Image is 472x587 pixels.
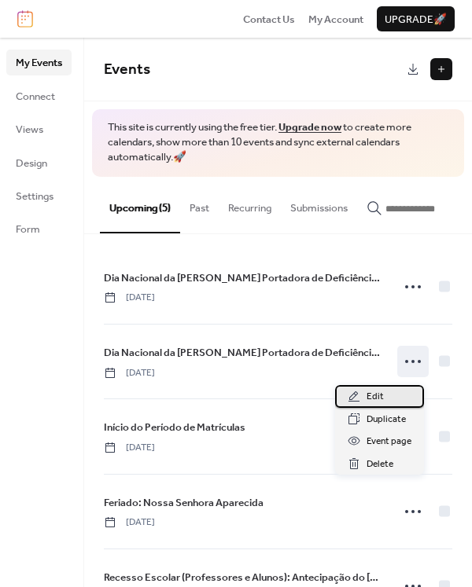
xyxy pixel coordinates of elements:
[104,495,264,511] span: Feriado: Nossa Senhora Aparecida
[6,216,72,241] a: Form
[16,55,62,71] span: My Events
[104,569,382,586] a: Recesso Escolar (Professores e Alunos): Antecipação do [DATE]
[16,156,47,171] span: Design
[367,457,393,472] span: Delete
[104,291,155,305] span: [DATE]
[104,419,245,436] a: Início do Período de Matrículas
[243,11,295,27] a: Contact Us
[6,50,72,75] a: My Events
[281,177,357,232] button: Submissions
[108,120,448,165] span: This site is currently using the free tier. to create more calendars, show more than 10 events an...
[6,183,72,208] a: Settings
[104,494,264,512] a: Feriado: Nossa Senhora Aparecida
[104,420,245,435] span: Início do Período de Matrículas
[104,344,382,361] a: Dia Nacional da [PERSON_NAME] Portadora de Deficiência - Lei Nº 11.133/2005
[16,89,55,105] span: Connect
[367,389,384,405] span: Edit
[104,270,382,286] span: Dia Nacional da [PERSON_NAME] Portadora de Deficiência - Lei Nº 11.133/2005
[104,366,155,380] span: [DATE]
[17,10,33,28] img: logo
[6,116,72,141] a: Views
[100,177,180,233] button: Upcoming (5)
[16,189,53,204] span: Settings
[377,6,455,31] button: Upgrade🚀
[278,117,341,138] a: Upgrade now
[367,412,406,427] span: Duplicate
[219,177,281,232] button: Recurring
[243,12,295,28] span: Contact Us
[308,11,363,27] a: My Account
[385,12,447,28] span: Upgrade 🚀
[6,150,72,175] a: Design
[104,270,382,287] a: Dia Nacional da [PERSON_NAME] Portadora de Deficiência - Lei Nº 11.133/2005
[367,434,411,449] span: Event page
[104,55,150,84] span: Events
[308,12,363,28] span: My Account
[104,515,155,530] span: [DATE]
[16,222,40,237] span: Form
[104,441,155,455] span: [DATE]
[104,570,382,585] span: Recesso Escolar (Professores e Alunos): Antecipação do [DATE]
[6,83,72,108] a: Connect
[16,122,43,138] span: Views
[104,345,382,361] span: Dia Nacional da [PERSON_NAME] Portadora de Deficiência - Lei Nº 11.133/2005
[180,177,219,232] button: Past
